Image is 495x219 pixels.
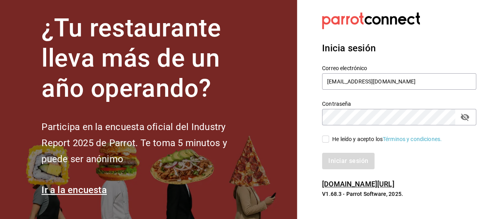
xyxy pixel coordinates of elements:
[322,190,476,198] p: V1.68.3 - Parrot Software, 2025.
[41,119,253,167] h2: Participa en la encuesta oficial del Industry Report 2025 de Parrot. Te toma 5 minutos y puede se...
[322,41,476,55] h3: Inicia sesión
[41,185,107,195] a: Ir a la encuesta
[383,136,442,142] a: Términos y condiciones.
[332,135,442,143] div: He leído y acepto los
[322,65,476,71] label: Correo electrónico
[458,110,472,124] button: passwordField
[322,73,476,90] input: Ingresa tu correo electrónico
[41,13,253,103] h1: ¿Tu restaurante lleva más de un año operando?
[322,101,476,107] label: Contraseña
[322,180,394,188] a: [DOMAIN_NAME][URL]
